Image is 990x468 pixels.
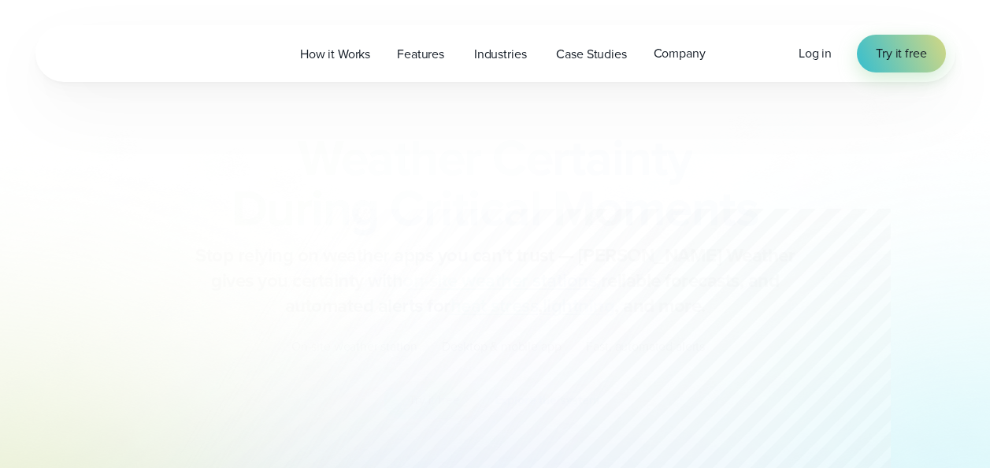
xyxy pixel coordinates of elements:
span: Log in [799,44,832,62]
span: Case Studies [556,45,626,64]
a: Case Studies [543,38,640,70]
span: Industries [474,45,527,64]
span: Company [654,44,706,63]
a: How it Works [287,38,384,70]
span: Features [397,45,444,64]
span: How it Works [300,45,370,64]
a: Log in [799,44,832,63]
span: Try it free [876,44,926,63]
a: Try it free [857,35,945,72]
